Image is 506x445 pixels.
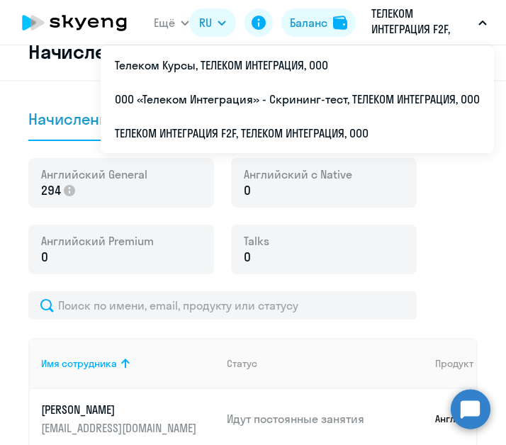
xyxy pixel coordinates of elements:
[244,233,269,249] span: Talks
[244,249,251,266] span: 0
[101,45,494,153] ul: Ещё
[371,6,473,40] p: ТЕЛЕКОМ ИНТЕГРАЦИЯ F2F, ТЕЛЕКОМ ИНТЕГРАЦИЯ, ООО
[435,357,473,370] div: Продукт
[281,9,356,37] button: Балансbalance
[28,109,172,129] div: Начисление уроков
[41,357,117,370] div: Имя сотрудника
[41,402,200,417] p: [PERSON_NAME]
[199,15,212,30] span: RU
[290,15,327,30] div: Баланс
[41,182,61,199] span: 294
[41,402,215,436] a: [PERSON_NAME][EMAIL_ADDRESS][DOMAIN_NAME]
[28,291,417,320] input: Поиск по имени, email, продукту или статусу
[41,357,215,370] div: Имя сотрудника
[41,233,154,249] span: Английский Premium
[41,167,147,182] span: Английский General
[189,9,236,37] button: RU
[227,357,424,370] div: Статус
[244,182,251,199] span: 0
[364,6,494,40] button: ТЕЛЕКОМ ИНТЕГРАЦИЯ F2F, ТЕЛЕКОМ ИНТЕГРАЦИЯ, ООО
[28,40,478,63] h2: Начисление и списание уроков
[227,357,257,370] div: Статус
[154,9,189,37] button: Ещё
[227,411,424,427] p: Идут постоянные занятия
[154,15,175,30] span: Ещё
[41,249,48,266] span: 0
[41,420,200,436] p: [EMAIL_ADDRESS][DOMAIN_NAME]
[333,16,347,30] img: balance
[244,167,352,182] span: Английский с Native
